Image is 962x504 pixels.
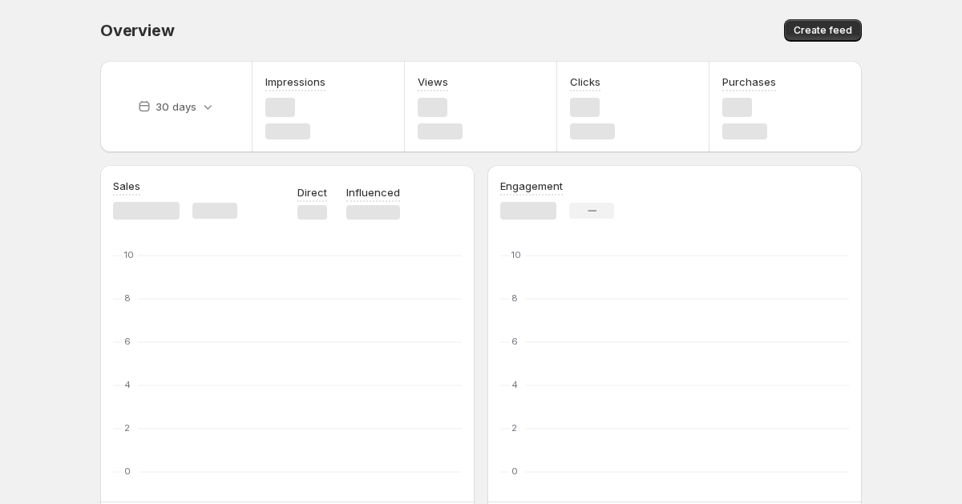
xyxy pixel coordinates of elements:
text: 6 [124,336,131,347]
text: 10 [511,249,521,260]
text: 0 [124,466,131,477]
h3: Clicks [570,74,600,90]
text: 6 [511,336,518,347]
button: Create feed [784,19,862,42]
h3: Engagement [500,178,563,194]
text: 8 [511,292,518,304]
text: 10 [124,249,134,260]
text: 4 [124,379,131,390]
span: Overview [100,21,174,40]
text: 8 [124,292,131,304]
span: Create feed [794,24,852,37]
text: 2 [511,422,517,433]
text: 2 [124,422,130,433]
p: Direct [297,184,327,200]
h3: Purchases [722,74,776,90]
h3: Impressions [265,74,325,90]
p: 30 days [156,99,196,115]
p: Influenced [346,184,400,200]
h3: Views [418,74,448,90]
h3: Sales [113,178,140,194]
text: 0 [511,466,518,477]
text: 4 [511,379,518,390]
